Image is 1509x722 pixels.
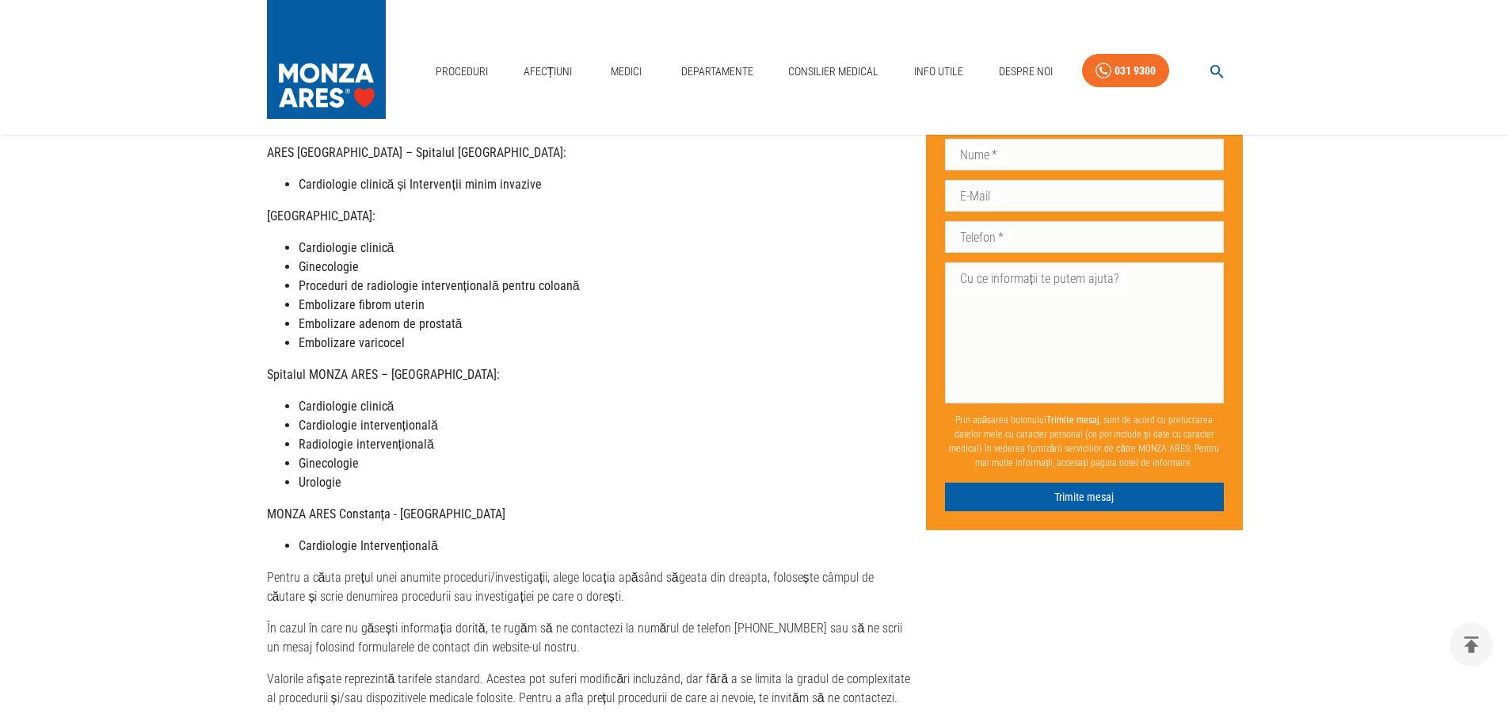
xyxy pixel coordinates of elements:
strong: Embolizare adenom de prostată [299,316,463,331]
strong: Cardiologie clinică [299,240,394,255]
strong: Urologie [299,475,341,490]
strong: Ginecologie [299,259,359,274]
strong: Ginecologie [299,456,359,471]
strong: Proceduri de radiologie intervențională pentru coloană [299,278,580,293]
strong: Radiologie intervențională [299,437,434,452]
strong: [GEOGRAPHIC_DATA]: [267,208,375,223]
a: Afecțiuni [517,55,579,88]
strong: Cardiologie Intervențională [299,538,438,553]
strong: Embolizare varicocel [299,335,405,350]
strong: Cardiologie clinică și Intervenții minim invazive [299,177,542,192]
b: Trimite mesaj [1046,414,1099,425]
p: În cazul în care nu găsești informația dorită, te rugăm să ne contactezi la numărul de telefon [P... [267,619,913,657]
div: 031 9300 [1115,61,1156,81]
strong: ARES [GEOGRAPHIC_DATA] – Spitalul [GEOGRAPHIC_DATA]: [267,145,566,160]
a: Consilier Medical [782,55,885,88]
p: Valorile afișate reprezintă tarifele standard. Acestea pot suferi modificări incluzând, dar fără ... [267,670,913,708]
a: Info Utile [908,55,970,88]
strong: Embolizare fibrom uterin [299,297,425,312]
a: Despre Noi [993,55,1059,88]
strong: Spitalul MONZA ARES – [GEOGRAPHIC_DATA]: [267,367,500,382]
strong: MONZA ARES Constanța - [GEOGRAPHIC_DATA] [267,506,505,521]
p: Pentru a căuta prețul unei anumite proceduri/investigații, alege locația apăsând săgeata din drea... [267,568,913,606]
a: Medici [601,55,652,88]
p: Prin apăsarea butonului , sunt de acord cu prelucrarea datelor mele cu caracter personal (ce pot ... [945,406,1224,476]
strong: Cardiologie intervențională [299,418,438,433]
button: delete [1450,623,1493,667]
button: Trimite mesaj [945,482,1224,511]
a: Proceduri [429,55,494,88]
strong: Cardiologie clinică [299,399,394,414]
a: 031 9300 [1082,54,1169,88]
a: Departamente [675,55,760,88]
